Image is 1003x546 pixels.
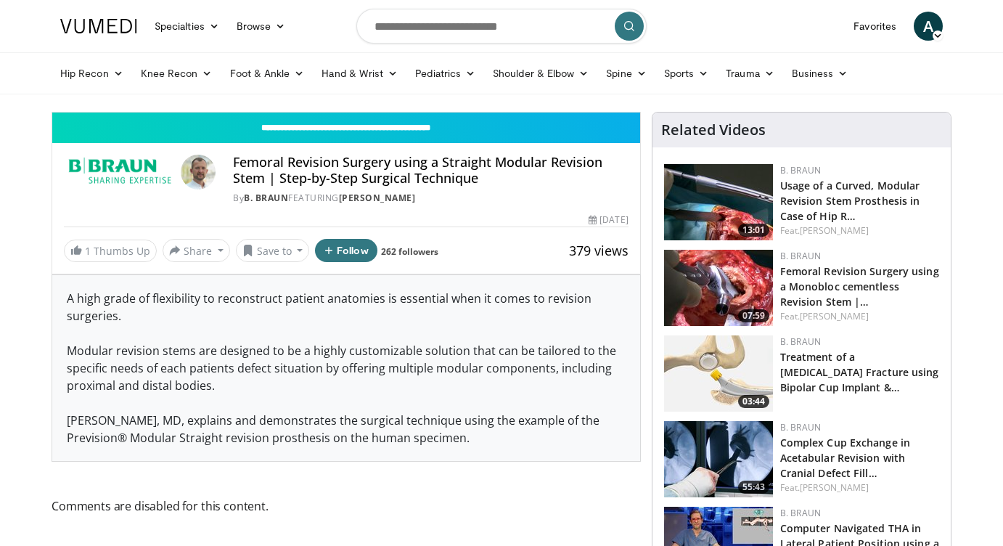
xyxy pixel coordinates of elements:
[221,59,314,88] a: Foot & Ankle
[244,192,288,204] a: B. Braun
[52,275,640,461] div: A high grade of flexibility to reconstruct patient anatomies is essential when it comes to revisi...
[780,264,939,309] a: Femoral Revision Surgery using a Monobloc cementless Revision Stem |…
[738,309,769,322] span: 07:59
[780,224,939,237] div: Feat.
[597,59,655,88] a: Spine
[780,310,939,323] div: Feat.
[163,239,230,262] button: Share
[664,335,773,412] img: dd541074-bb98-4b7d-853b-83c717806bb5.jpg.150x105_q85_crop-smart_upscale.jpg
[406,59,484,88] a: Pediatrics
[356,9,647,44] input: Search topics, interventions
[132,59,221,88] a: Knee Recon
[664,421,773,497] img: 8b64c0ca-f349-41b4-a711-37a94bb885a5.jpg.150x105_q85_crop-smart_upscale.jpg
[780,507,821,519] a: B. Braun
[780,335,821,348] a: B. Braun
[664,335,773,412] a: 03:44
[52,59,132,88] a: Hip Recon
[484,59,597,88] a: Shoulder & Elbow
[146,12,228,41] a: Specialties
[845,12,905,41] a: Favorites
[738,481,769,494] span: 55:43
[780,250,821,262] a: B. Braun
[780,421,821,433] a: B. Braun
[339,192,416,204] a: [PERSON_NAME]
[236,239,310,262] button: Save to
[85,244,91,258] span: 1
[569,242,629,259] span: 379 views
[717,59,783,88] a: Trauma
[589,213,628,227] div: [DATE]
[780,350,939,394] a: Treatment of a [MEDICAL_DATA] Fracture using Bipolar Cup Implant &…
[60,19,137,33] img: VuMedi Logo
[52,497,641,516] span: Comments are disabled for this content.
[664,250,773,326] img: 97950487-ad54-47b6-9334-a8a64355b513.150x105_q85_crop-smart_upscale.jpg
[783,59,857,88] a: Business
[228,12,295,41] a: Browse
[64,155,175,190] img: B. Braun
[780,436,910,480] a: Complex Cup Exchange in Acetabular Revision with Cranial Defect Fill…
[800,310,869,322] a: [PERSON_NAME]
[914,12,943,41] a: A
[800,224,869,237] a: [PERSON_NAME]
[181,155,216,190] img: Avatar
[661,121,766,139] h4: Related Videos
[664,421,773,497] a: 55:43
[381,245,438,258] a: 262 followers
[664,250,773,326] a: 07:59
[315,239,377,262] button: Follow
[655,59,718,88] a: Sports
[233,192,628,205] div: By FEATURING
[738,224,769,237] span: 13:01
[738,395,769,408] span: 03:44
[780,164,821,176] a: B. Braun
[233,155,628,186] h4: Femoral Revision Surgery using a Straight Modular Revision Stem | Step-by-Step Surgical Technique
[800,481,869,494] a: [PERSON_NAME]
[780,179,920,223] a: Usage of a Curved, Modular Revision Stem Prosthesis in Case of Hip R…
[664,164,773,240] img: 3f0fddff-fdec-4e4b-bfed-b21d85259955.150x105_q85_crop-smart_upscale.jpg
[780,481,939,494] div: Feat.
[664,164,773,240] a: 13:01
[64,240,157,262] a: 1 Thumbs Up
[313,59,406,88] a: Hand & Wrist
